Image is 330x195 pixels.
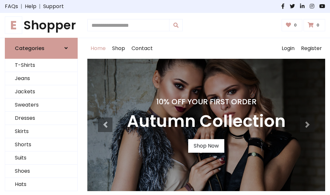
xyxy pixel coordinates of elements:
[5,178,77,191] a: Hats
[18,3,25,10] span: |
[5,125,77,138] a: Skirts
[109,38,128,59] a: Shop
[5,18,78,33] a: EShopper
[5,3,18,10] a: FAQs
[5,98,77,112] a: Sweaters
[5,72,77,85] a: Jeans
[25,3,36,10] a: Help
[15,45,44,51] h6: Categories
[36,3,43,10] span: |
[5,59,77,72] a: T-Shirts
[5,38,78,59] a: Categories
[304,19,325,31] a: 0
[298,38,325,59] a: Register
[5,165,77,178] a: Shoes
[188,139,224,153] a: Shop Now
[127,111,286,131] h3: Autumn Collection
[128,38,156,59] a: Contact
[5,18,78,33] h1: Shopper
[292,22,298,28] span: 0
[5,16,22,34] span: E
[5,85,77,98] a: Jackets
[5,112,77,125] a: Dresses
[127,97,286,106] h4: 10% Off Your First Order
[43,3,64,10] a: Support
[282,19,303,31] a: 0
[87,38,109,59] a: Home
[278,38,298,59] a: Login
[5,151,77,165] a: Suits
[5,138,77,151] a: Shorts
[315,22,321,28] span: 0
